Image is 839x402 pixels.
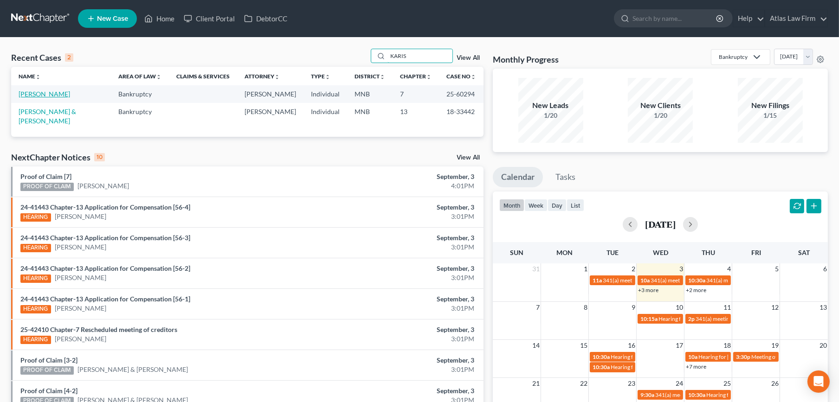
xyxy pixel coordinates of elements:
span: Tue [607,249,619,256]
a: [PERSON_NAME] [55,273,106,282]
div: 1/20 [628,111,693,120]
a: Calendar [493,167,543,187]
span: 1 [583,263,588,274]
td: MNB [347,85,393,102]
span: 341(a) meeting for [PERSON_NAME] [651,277,740,284]
a: [PERSON_NAME] [55,242,106,252]
div: New Clients [628,100,693,111]
a: Typeunfold_more [311,73,330,80]
a: Districtunfold_more [355,73,385,80]
span: 20 [819,340,828,351]
th: Claims & Services [169,67,237,85]
a: Proof of Claim [3-2] [20,356,77,364]
span: Hearing for [PERSON_NAME] [611,364,683,370]
div: September, 3 [329,325,475,334]
a: View All [457,55,480,61]
a: DebtorCC [239,10,292,27]
a: Tasks [547,167,584,187]
div: HEARING [20,336,51,344]
div: September, 3 [329,203,475,212]
td: Bankruptcy [111,103,169,129]
a: 24-41443 Chapter-13 Application for Compensation [56-2] [20,264,190,272]
span: Mon [556,249,573,256]
a: Attorneyunfold_more [245,73,280,80]
a: [PERSON_NAME] & [PERSON_NAME] [77,365,188,374]
a: [PERSON_NAME] [77,181,129,191]
span: 22 [579,378,588,389]
span: 4 [726,263,732,274]
span: 15 [579,340,588,351]
a: Atlas Law Firm [765,10,827,27]
div: September, 3 [329,356,475,365]
a: Home [140,10,179,27]
span: 9 [631,302,636,313]
a: Chapterunfold_more [400,73,432,80]
span: 10:30a [688,391,705,398]
div: 3:01PM [329,304,475,313]
span: 18 [723,340,732,351]
span: 10 [675,302,684,313]
span: Hearing for [PERSON_NAME] [698,353,771,360]
span: 19 [770,340,780,351]
div: 3:01PM [329,242,475,252]
i: unfold_more [274,74,280,80]
span: Wed [653,249,668,256]
span: 2p [688,315,695,322]
span: 25 [723,378,732,389]
span: 2 [631,263,636,274]
div: PROOF OF CLAIM [20,183,74,191]
td: 7 [393,85,439,102]
span: Hearing for [PERSON_NAME] [611,353,683,360]
span: 10:30a [593,364,610,370]
i: unfold_more [325,74,330,80]
span: 17 [675,340,684,351]
a: 24-41443 Chapter-13 Application for Compensation [56-1] [20,295,190,303]
span: 9:30a [640,391,654,398]
td: 18-33442 [439,103,484,129]
div: September, 3 [329,386,475,396]
i: unfold_more [471,74,476,80]
a: [PERSON_NAME] [55,304,106,313]
span: 10a [640,277,650,284]
a: [PERSON_NAME] [19,90,70,98]
td: MNB [347,103,393,129]
div: 3:01PM [329,212,475,221]
div: 1/20 [518,111,583,120]
span: Sun [510,249,523,256]
td: Individual [303,103,347,129]
h3: Monthly Progress [493,54,559,65]
div: HEARING [20,244,51,252]
input: Search by name... [387,49,452,63]
div: 4:01PM [329,181,475,191]
div: September, 3 [329,294,475,304]
a: Proof of Claim [7] [20,172,71,180]
span: Fri [751,249,761,256]
span: Sat [798,249,810,256]
i: unfold_more [426,74,432,80]
i: unfold_more [156,74,161,80]
a: Area of Lawunfold_more [118,73,161,80]
a: Case Nounfold_more [446,73,476,80]
span: 11 [723,302,732,313]
div: 3:01PM [329,365,475,374]
span: 31 [531,263,541,274]
span: 8 [583,302,588,313]
div: HEARING [20,305,51,313]
a: Nameunfold_more [19,73,41,80]
span: 341(a) meeting for [PERSON_NAME] [603,277,692,284]
span: 21 [531,378,541,389]
div: Recent Cases [11,52,73,63]
div: September, 3 [329,172,475,181]
a: +3 more [638,287,658,294]
a: [PERSON_NAME] & [PERSON_NAME] [19,108,76,125]
div: 1/15 [738,111,803,120]
div: HEARING [20,213,51,222]
button: day [548,199,567,211]
span: 10:30a [688,277,705,284]
span: 24 [675,378,684,389]
a: Client Portal [179,10,239,27]
div: September, 3 [329,264,475,273]
span: 6 [822,263,828,274]
td: Individual [303,85,347,102]
span: 12 [770,302,780,313]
